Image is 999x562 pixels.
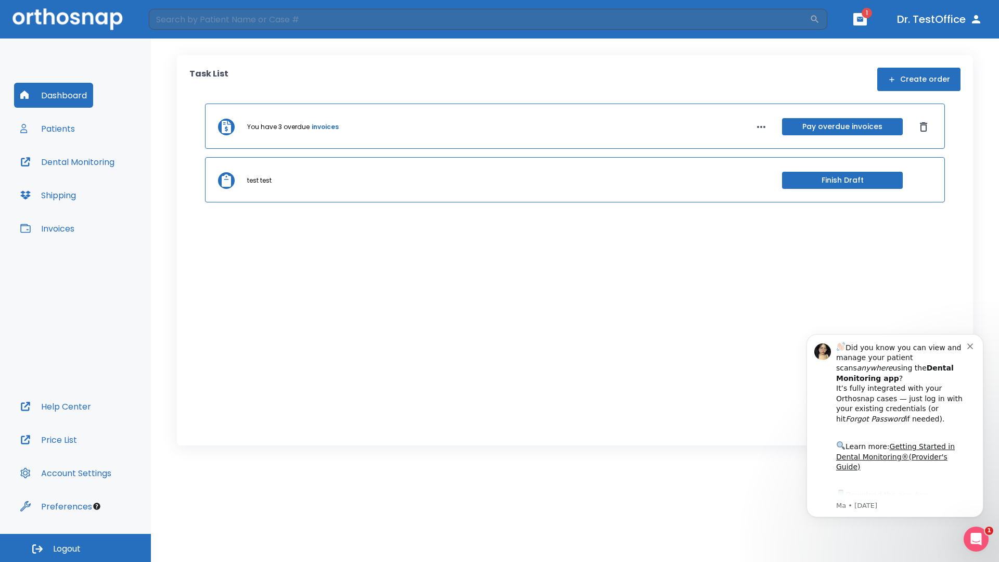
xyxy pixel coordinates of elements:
[964,527,989,552] iframe: Intercom live chat
[14,427,83,452] button: Price List
[791,318,999,534] iframe: Intercom notifications message
[12,8,123,30] img: Orthosnap
[45,172,138,191] a: App Store
[149,9,810,30] input: Search by Patient Name or Case #
[14,216,81,241] button: Invoices
[176,22,185,31] button: Dismiss notification
[53,543,81,555] span: Logout
[915,119,932,135] button: Dismiss
[14,83,93,108] button: Dashboard
[893,10,987,29] button: Dr. TestOffice
[14,494,98,519] button: Preferences
[14,461,118,486] button: Account Settings
[877,68,960,91] button: Create order
[45,183,176,192] p: Message from Ma, sent 3w ago
[247,176,272,185] p: test test
[247,122,310,132] p: You have 3 overdue
[782,118,903,135] button: Pay overdue invoices
[92,502,101,511] div: Tooltip anchor
[782,172,903,189] button: Finish Draft
[985,527,993,535] span: 1
[189,68,228,91] p: Task List
[45,170,176,223] div: Download the app: | ​ Let us know if you need help getting started!
[14,394,97,419] button: Help Center
[862,8,872,18] span: 1
[14,149,121,174] button: Dental Monitoring
[14,116,81,141] button: Patients
[312,122,339,132] a: invoices
[14,183,82,208] button: Shipping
